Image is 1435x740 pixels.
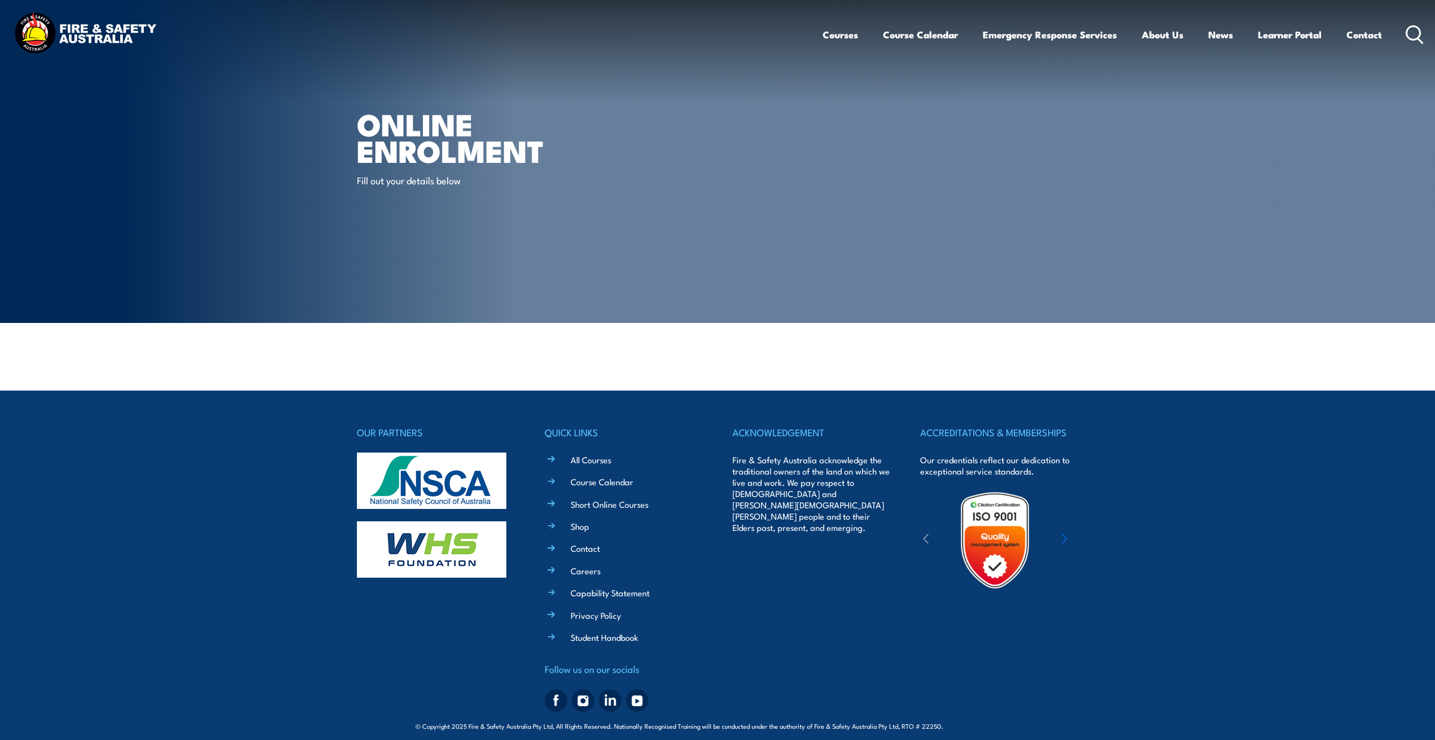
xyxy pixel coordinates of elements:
[571,476,633,488] a: Course Calendar
[571,520,589,532] a: Shop
[920,424,1078,440] h4: ACCREDITATIONS & MEMBERSHIPS
[946,491,1044,590] img: Untitled design (19)
[732,454,890,533] p: Fire & Safety Australia acknowledge the traditional owners of the land on which we live and work....
[1142,20,1184,50] a: About Us
[983,20,1117,50] a: Emergency Response Services
[571,542,600,554] a: Contact
[571,565,601,577] a: Careers
[571,587,650,599] a: Capability Statement
[357,453,506,509] img: nsca-logo-footer
[1258,20,1322,50] a: Learner Portal
[956,721,1019,730] span: Site:
[571,631,638,643] a: Student Handbook
[823,20,858,50] a: Courses
[571,498,648,510] a: Short Online Courses
[980,720,1019,731] a: KND Digital
[357,174,563,187] p: Fill out your details below
[571,454,611,466] a: All Courses
[357,424,515,440] h4: OUR PARTNERS
[920,454,1078,477] p: Our credentials reflect our dedication to exceptional service standards.
[1208,20,1233,50] a: News
[357,110,635,163] h1: Online Enrolment
[545,424,703,440] h4: QUICK LINKS
[1045,521,1143,560] img: ewpa-logo
[416,720,1019,731] span: © Copyright 2025 Fire & Safety Australia Pty Ltd, All Rights Reserved. Nationally Recognised Trai...
[732,424,890,440] h4: ACKNOWLEDGEMENT
[1346,20,1382,50] a: Contact
[571,609,621,621] a: Privacy Policy
[357,521,506,578] img: whs-logo-footer
[883,20,958,50] a: Course Calendar
[545,661,703,677] h4: Follow us on our socials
